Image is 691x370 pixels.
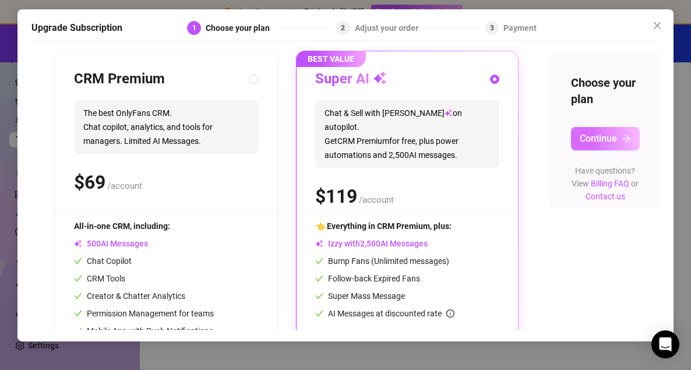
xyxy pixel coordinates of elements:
[571,127,640,150] button: Continuearrow-right
[74,309,214,318] span: Permission Management for teams
[572,166,639,201] span: Have questions? View or
[107,181,142,191] span: /account
[490,24,494,32] span: 3
[315,221,452,231] span: 👈 Everything in CRM Premium, plus:
[648,16,667,35] button: Close
[359,195,394,205] span: /account
[503,21,537,35] div: Payment
[74,274,125,283] span: CRM Tools
[315,257,323,265] span: check
[74,309,82,318] span: check
[580,133,617,144] span: Continue
[74,256,132,266] span: Chat Copilot
[653,21,662,30] span: close
[74,292,82,300] span: check
[74,70,165,89] h3: CRM Premium
[315,100,499,168] span: Chat & Sell with [PERSON_NAME] on autopilot. Get CRM Premium for free, plus power automations and...
[74,221,170,231] span: All-in-one CRM, including:
[315,239,428,248] span: Izzy with AI Messages
[315,291,405,301] span: Super Mass Message
[341,24,345,32] span: 2
[591,179,629,188] a: Billing FAQ
[74,171,105,193] span: $
[74,257,82,265] span: check
[315,185,357,207] span: $
[571,75,640,107] h4: Choose your plan
[74,326,213,336] span: Mobile App with Push Notifications
[355,21,425,35] div: Adjust your order
[74,291,185,301] span: Creator & Chatter Analytics
[315,70,387,89] h3: Super AI
[446,309,454,318] span: info-circle
[315,256,449,266] span: Bump Fans (Unlimited messages)
[206,21,277,35] div: Choose your plan
[192,24,196,32] span: 1
[74,327,82,335] span: check
[74,239,148,248] span: AI Messages
[622,134,631,143] span: arrow-right
[328,309,454,318] span: AI Messages at discounted rate
[315,274,420,283] span: Follow-back Expired Fans
[315,292,323,300] span: check
[74,274,82,283] span: check
[586,192,625,201] a: Contact us
[74,100,258,154] span: The best OnlyFans CRM. Chat copilot, analytics, and tools for managers. Limited AI Messages.
[315,309,323,318] span: check
[648,21,667,30] span: Close
[296,51,366,67] span: BEST VALUE
[651,330,679,358] div: Open Intercom Messenger
[315,274,323,283] span: check
[31,21,122,35] h5: Upgrade Subscription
